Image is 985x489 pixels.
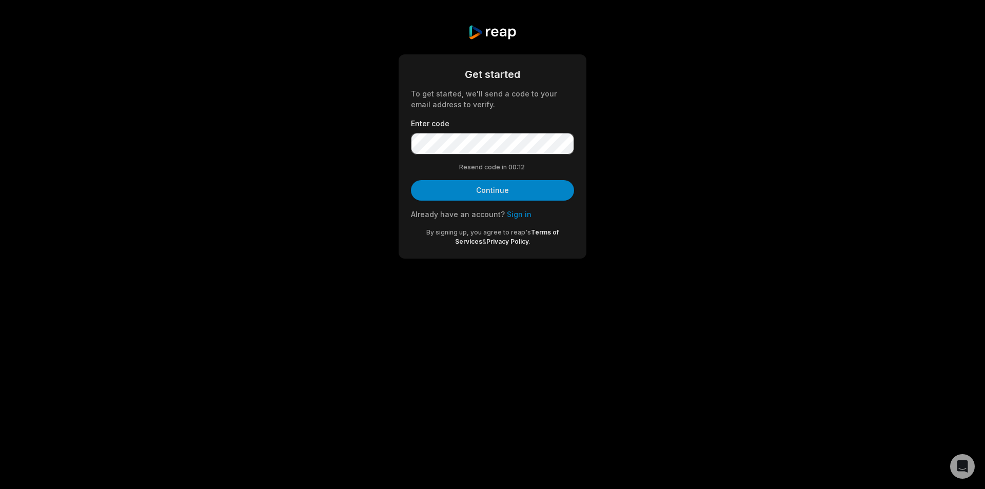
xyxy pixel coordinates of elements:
[411,67,574,82] div: Get started
[518,163,526,172] span: 12
[411,163,574,172] div: Resend code in 00:
[529,238,530,245] span: .
[468,25,517,40] img: reap
[455,228,559,245] a: Terms of Services
[411,118,574,129] label: Enter code
[950,454,975,479] div: Open Intercom Messenger
[507,210,531,219] a: Sign in
[486,238,529,245] a: Privacy Policy
[426,228,531,236] span: By signing up, you agree to reap's
[482,238,486,245] span: &
[411,88,574,110] div: To get started, we'll send a code to your email address to verify.
[411,210,505,219] span: Already have an account?
[411,180,574,201] button: Continue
